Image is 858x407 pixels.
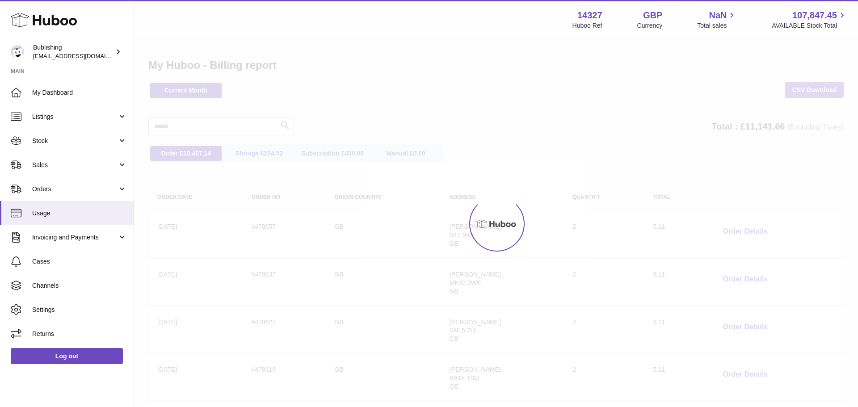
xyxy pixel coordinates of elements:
a: 107,847.45 AVAILABLE Stock Total [772,9,847,30]
span: My Dashboard [32,88,127,97]
span: Usage [32,209,127,218]
img: internalAdmin-14327@internal.huboo.com [11,45,24,59]
span: Invoicing and Payments [32,233,118,242]
div: Currency [637,21,663,30]
span: Cases [32,257,127,266]
span: Settings [32,306,127,314]
strong: GBP [643,9,662,21]
span: [EMAIL_ADDRESS][DOMAIN_NAME] [33,52,131,59]
a: NaN Total sales [697,9,737,30]
span: AVAILABLE Stock Total [772,21,847,30]
span: NaN [709,9,727,21]
span: Channels [32,281,127,290]
strong: 14327 [577,9,602,21]
a: Log out [11,348,123,364]
div: Huboo Ref [572,21,602,30]
span: Sales [32,161,118,169]
span: Total sales [697,21,737,30]
span: Orders [32,185,118,193]
span: Listings [32,113,118,121]
div: Bublishing [33,43,114,60]
span: Returns [32,330,127,338]
span: 107,847.45 [792,9,837,21]
span: Stock [32,137,118,145]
